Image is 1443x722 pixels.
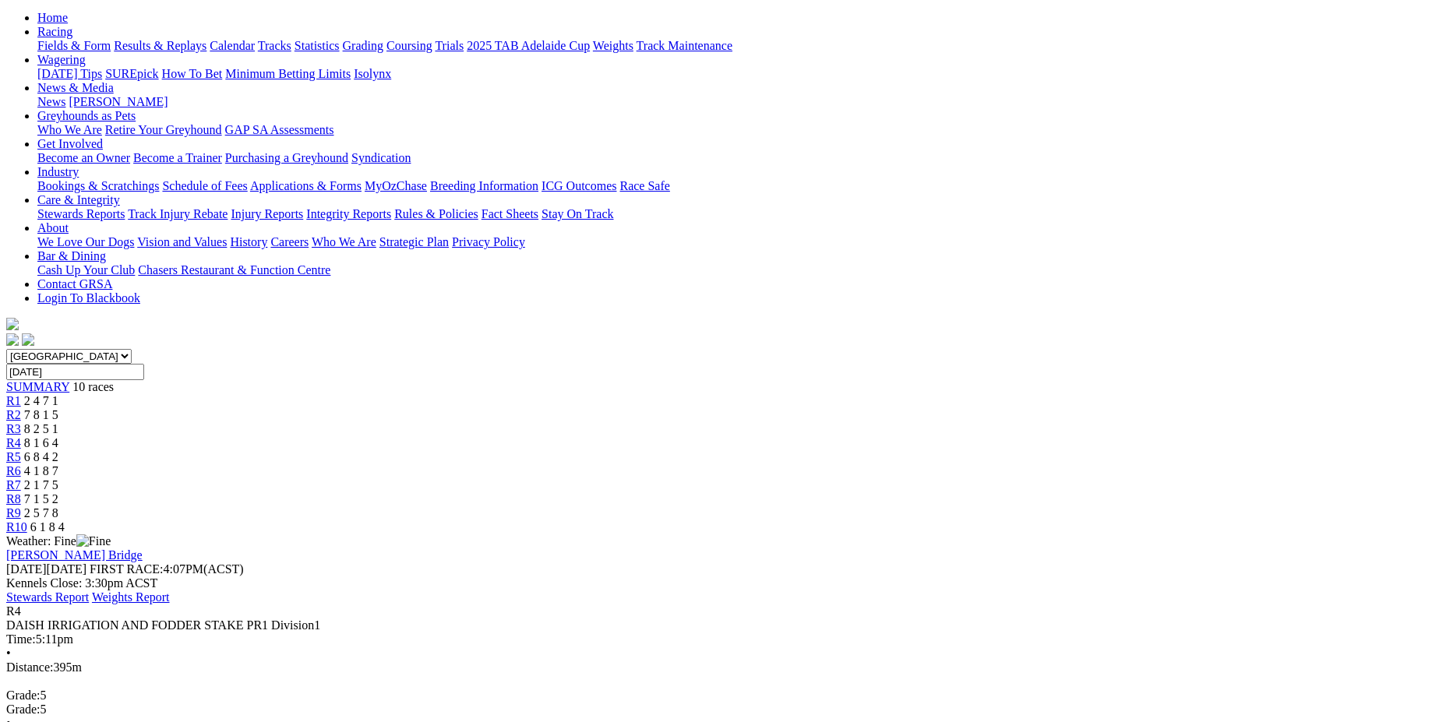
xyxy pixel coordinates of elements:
[6,534,111,548] span: Weather: Fine
[6,576,1437,590] div: Kennels Close: 3:30pm ACST
[37,179,1437,193] div: Industry
[6,703,1437,717] div: 5
[6,689,1437,703] div: 5
[6,562,47,576] span: [DATE]
[37,291,140,305] a: Login To Blackbook
[37,95,1437,109] div: News & Media
[24,436,58,449] span: 8 1 6 4
[37,235,134,248] a: We Love Our Dogs
[37,11,68,24] a: Home
[24,408,58,421] span: 7 8 1 5
[37,263,135,276] a: Cash Up Your Club
[76,534,111,548] img: Fine
[6,506,21,519] a: R9
[430,179,538,192] a: Breeding Information
[37,137,103,150] a: Get Involved
[435,39,464,52] a: Trials
[37,249,106,262] a: Bar & Dining
[351,151,411,164] a: Syndication
[24,394,58,407] span: 2 4 7 1
[231,207,303,220] a: Injury Reports
[482,207,538,220] a: Fact Sheets
[37,207,125,220] a: Stewards Reports
[6,660,1437,674] div: 395m
[6,436,21,449] a: R4
[37,235,1437,249] div: About
[37,123,102,136] a: Who We Are
[22,333,34,346] img: twitter.svg
[6,632,36,646] span: Time:
[6,632,1437,646] div: 5:11pm
[210,39,255,52] a: Calendar
[137,235,227,248] a: Vision and Values
[467,39,590,52] a: 2025 TAB Adelaide Cup
[105,67,158,80] a: SUREpick
[90,562,163,576] span: FIRST RACE:
[619,179,669,192] a: Race Safe
[6,520,27,534] a: R10
[225,67,351,80] a: Minimum Betting Limits
[90,562,244,576] span: 4:07PM(ACST)
[6,478,21,491] a: R7
[24,422,58,435] span: 8 2 5 1
[258,39,291,52] a: Tracks
[343,39,383,52] a: Grading
[542,179,616,192] a: ICG Outcomes
[312,235,376,248] a: Who We Are
[230,235,267,248] a: History
[6,394,21,407] a: R1
[37,67,1437,81] div: Wagering
[6,318,19,330] img: logo-grsa-white.png
[225,123,334,136] a: GAP SA Assessments
[6,660,53,674] span: Distance:
[394,207,478,220] a: Rules & Policies
[24,506,58,519] span: 2 5 7 8
[37,109,136,122] a: Greyhounds as Pets
[37,67,102,80] a: [DATE] Tips
[6,618,1437,632] div: DAISH IRRIGATION AND FODDER STAKE PR1 Division1
[6,333,19,346] img: facebook.svg
[24,478,58,491] span: 2 1 7 5
[6,689,41,702] span: Grade:
[162,67,223,80] a: How To Bet
[37,53,86,66] a: Wagering
[37,151,130,164] a: Become an Owner
[6,464,21,477] a: R6
[133,151,222,164] a: Become a Trainer
[6,408,21,421] a: R2
[37,207,1437,221] div: Care & Integrity
[162,179,247,192] a: Schedule of Fees
[37,39,1437,53] div: Racing
[6,562,86,576] span: [DATE]
[37,25,72,38] a: Racing
[37,221,69,234] a: About
[452,235,525,248] a: Privacy Policy
[24,450,58,463] span: 6 8 4 2
[306,207,391,220] a: Integrity Reports
[354,67,391,80] a: Isolynx
[225,151,348,164] a: Purchasing a Greyhound
[270,235,309,248] a: Careers
[386,39,432,52] a: Coursing
[6,548,143,562] a: [PERSON_NAME] Bridge
[37,179,159,192] a: Bookings & Scratchings
[6,492,21,505] a: R8
[6,604,21,618] span: R4
[6,422,21,435] a: R3
[37,165,79,178] a: Industry
[6,646,11,660] span: •
[138,263,330,276] a: Chasers Restaurant & Function Centre
[92,590,170,604] a: Weights Report
[6,590,89,604] a: Stewards Report
[37,81,114,94] a: News & Media
[637,39,732,52] a: Track Maintenance
[69,95,168,108] a: [PERSON_NAME]
[542,207,613,220] a: Stay On Track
